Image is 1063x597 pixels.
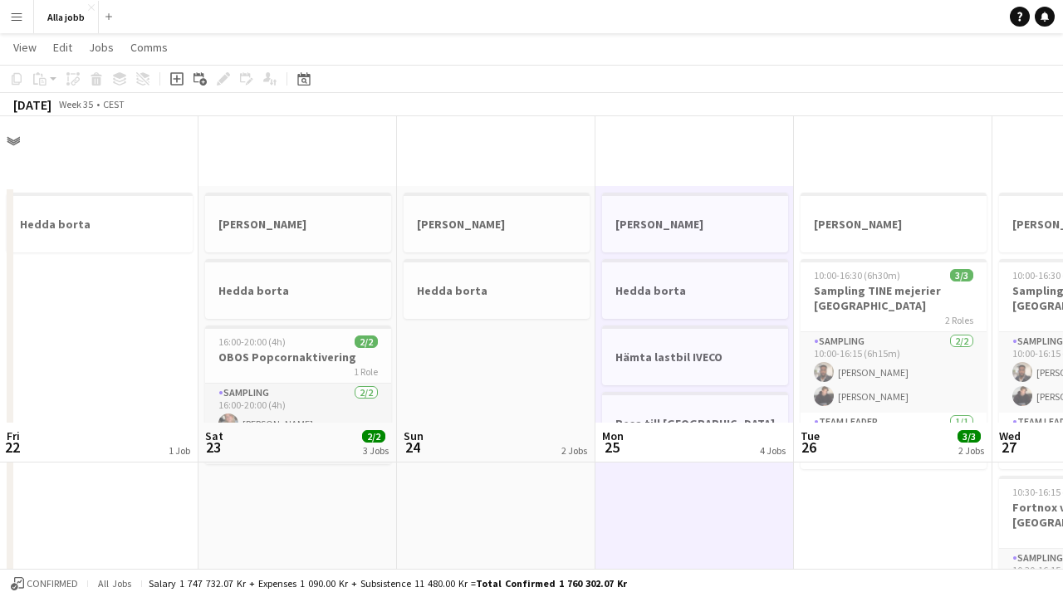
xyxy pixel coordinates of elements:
span: 24 [401,438,424,457]
span: 10:00-16:30 (6h30m) [814,269,900,281]
app-card-role: Team Leader1/110:00-16:30 (6h30m)[PERSON_NAME] [801,413,987,469]
app-card-role: Sampling2/216:00-20:00 (4h)[PERSON_NAME][PERSON_NAME] [205,384,391,464]
app-job-card: Hedda borta [404,259,590,319]
span: 26 [798,438,820,457]
h3: Resa till [GEOGRAPHIC_DATA] [602,416,788,431]
h3: [PERSON_NAME] [602,217,788,232]
span: Edit [53,40,72,55]
h3: Hedda borta [602,283,788,298]
h3: [PERSON_NAME] [205,217,391,232]
app-job-card: Hedda borta [205,259,391,319]
app-job-card: [PERSON_NAME] [205,193,391,252]
span: 16:00-20:00 (4h) [218,335,286,348]
a: Comms [124,37,174,58]
app-job-card: Hedda borta [602,259,788,319]
app-job-card: [PERSON_NAME] [801,193,987,252]
span: View [13,40,37,55]
span: Confirmed [27,578,78,590]
app-card-role: Sampling2/210:00-16:15 (6h15m)[PERSON_NAME][PERSON_NAME] [801,332,987,413]
button: Alla jobb [34,1,99,33]
div: [DATE] [13,96,51,113]
h3: Hämta lastbil IVECO [602,350,788,365]
span: Mon [602,428,624,443]
h3: OBOS Popcornaktivering [205,350,391,365]
h3: Hedda borta [205,283,391,298]
app-job-card: 10:00-16:30 (6h30m)3/3Sampling TINE mejerier [GEOGRAPHIC_DATA]2 RolesSampling2/210:00-16:15 (6h15... [801,259,987,469]
span: Comms [130,40,168,55]
app-job-card: Hedda borta [7,193,193,252]
div: 3 Jobs [363,444,389,457]
app-job-card: [PERSON_NAME] [602,193,788,252]
div: 2 Jobs [958,444,984,457]
span: 22 [4,438,20,457]
span: 27 [997,438,1021,457]
span: 2/2 [362,430,385,443]
h3: Hedda borta [404,283,590,298]
a: View [7,37,43,58]
app-job-card: Hämta lastbil IVECO [602,325,788,385]
h3: [PERSON_NAME] [404,217,590,232]
span: Jobs [89,40,114,55]
span: 25 [600,438,624,457]
span: 2 Roles [945,314,973,326]
span: All jobs [95,577,135,590]
a: Jobs [82,37,120,58]
span: Sat [205,428,223,443]
app-job-card: 16:00-20:00 (4h)2/2OBOS Popcornaktivering1 RoleSampling2/216:00-20:00 (4h)[PERSON_NAME][PERSON_NAME] [205,325,391,464]
div: CEST [103,98,125,110]
h3: Hedda borta [7,217,193,232]
a: Edit [47,37,79,58]
div: Salary 1 747 732.07 kr + Expenses 1 090.00 kr + Subsistence 11 480.00 kr = [149,577,627,590]
span: 23 [203,438,223,457]
span: 2/2 [355,335,378,348]
span: 1 Role [354,365,378,378]
div: 1 Job [169,444,190,457]
div: 2 Jobs [561,444,587,457]
button: Confirmed [8,575,81,593]
app-job-card: [PERSON_NAME] [404,193,590,252]
div: 4 Jobs [760,444,786,457]
span: 3/3 [950,269,973,281]
span: Wed [999,428,1021,443]
span: Fri [7,428,20,443]
h3: Sampling TINE mejerier [GEOGRAPHIC_DATA] [801,283,987,313]
span: Total Confirmed 1 760 302.07 kr [476,577,627,590]
span: Week 35 [55,98,96,110]
span: Sun [404,428,424,443]
app-job-card: Resa till [GEOGRAPHIC_DATA] [602,392,788,452]
span: Tue [801,428,820,443]
h3: [PERSON_NAME] [801,217,987,232]
span: 3/3 [958,430,981,443]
